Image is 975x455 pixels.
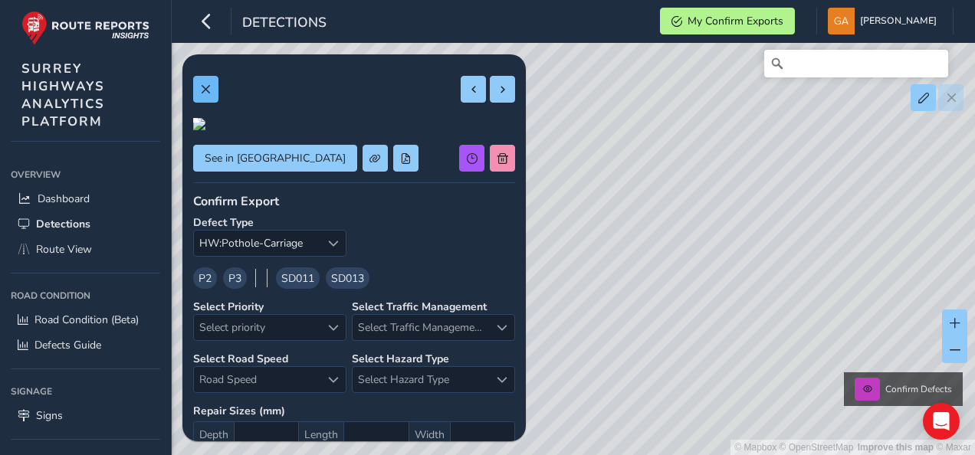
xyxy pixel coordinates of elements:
span: See in [GEOGRAPHIC_DATA] [205,151,346,165]
a: Signs [11,403,160,428]
span: SURREY HIGHWAYS ANALYTICS PLATFORM [21,60,105,130]
span: Depth [193,421,234,448]
span: Detections [36,217,90,231]
span: Dashboard [38,191,90,206]
span: SD011 [281,270,314,286]
a: Defects Guide [11,332,160,358]
div: Select Hazard Type [489,367,514,392]
span: My Confirm Exports [688,14,783,28]
span: P3 [228,270,241,286]
span: Road Speed [194,367,320,392]
span: Select Traffic Management [353,315,489,340]
div: Confirm Export [193,193,515,210]
span: Confirm Defects [885,383,952,395]
span: Detections [242,13,327,34]
div: Overview [11,163,160,186]
a: Road Condition (Beta) [11,307,160,332]
span: SD013 [331,270,364,286]
div: Open Intercom Messenger [923,403,960,440]
div: Select Traffic Management [489,315,514,340]
button: See in Route View [193,145,357,172]
strong: Repair Sizes (mm) [193,404,515,418]
span: Select priority [194,315,320,340]
span: Select Hazard Type [353,367,489,392]
strong: Select Road Speed [193,352,288,366]
a: Dashboard [11,186,160,211]
strong: Select Priority [193,300,264,314]
strong: Select Traffic Management [352,300,487,314]
span: Defects Guide [34,338,101,352]
span: Route View [36,242,92,257]
div: Select a type [320,231,346,256]
strong: Select Hazard Type [352,352,449,366]
div: Select priority [320,315,346,340]
button: [PERSON_NAME] [828,8,942,34]
span: Road Condition (Beta) [34,313,139,327]
span: HW:Pothole-Carriage [194,231,320,256]
div: Signage [11,380,160,403]
img: diamond-layout [828,8,855,34]
strong: Defect Type [193,215,254,230]
span: Signs [36,408,63,423]
div: Road Condition [11,284,160,307]
input: Search [764,50,948,77]
span: P2 [199,270,212,286]
div: Road Speed [320,367,346,392]
span: Width [409,421,450,448]
button: My Confirm Exports [660,8,795,34]
a: Route View [11,237,160,262]
span: [PERSON_NAME] [860,8,937,34]
img: rr logo [21,11,149,45]
span: Length [299,421,343,448]
a: Detections [11,211,160,237]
